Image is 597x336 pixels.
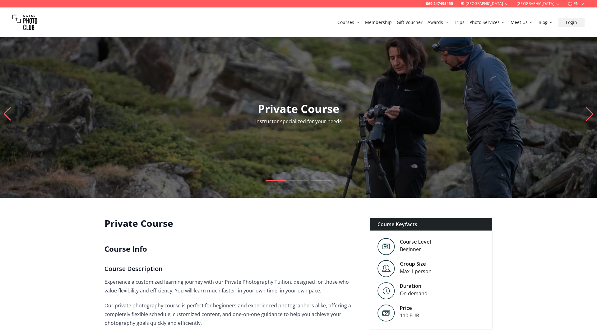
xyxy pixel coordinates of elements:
a: Meet Us [511,19,534,26]
div: Duration [400,282,428,290]
button: Blog [536,18,556,27]
h2: Course Info [104,244,360,254]
a: Membership [365,19,392,26]
div: On demand [400,290,428,297]
button: Login [558,18,585,27]
a: Photo Services [470,19,506,26]
div: 110 EUR [400,312,419,319]
a: Awards [428,19,449,26]
div: Group Size [400,260,432,268]
button: Courses [335,18,363,27]
div: Max 1 person [400,268,432,275]
img: Price [377,304,395,322]
p: Our private photography course is perfect for beginners and experienced photographers alike, offe... [104,301,360,327]
h3: Course Description [104,264,360,274]
img: Level [377,282,395,299]
a: Courses [337,19,360,26]
div: Course Keyfacts [370,218,492,231]
button: Meet Us [508,18,536,27]
a: Gift Voucher [397,19,423,26]
button: Gift Voucher [394,18,425,27]
h1: Private Course [104,218,360,229]
div: Price [400,304,419,312]
img: Swiss photo club [12,10,37,35]
button: Membership [363,18,394,27]
div: Beginner [400,245,431,253]
a: 069 247495455 [426,1,453,6]
div: Course Level [400,238,431,245]
a: Trips [454,19,465,26]
button: Trips [451,18,467,27]
img: Level [377,238,395,255]
button: Photo Services [467,18,508,27]
a: Blog [539,19,553,26]
p: Experience a customized learning journey with our Private Photography Tuition, designed for those... [104,278,360,295]
button: Awards [425,18,451,27]
img: Level [377,260,395,277]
